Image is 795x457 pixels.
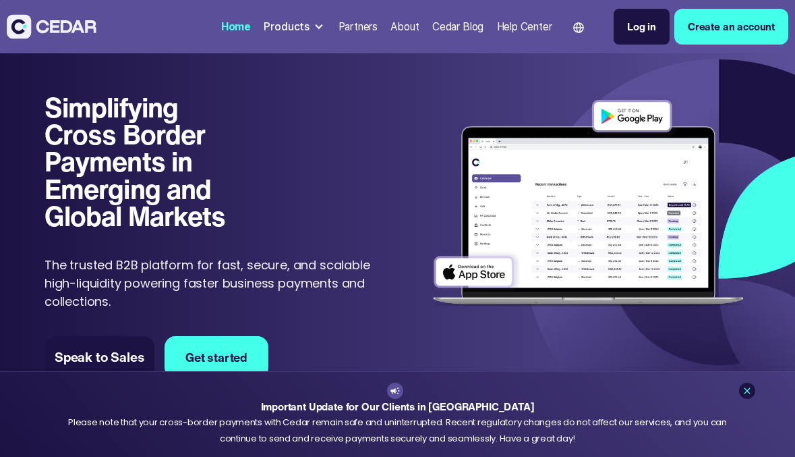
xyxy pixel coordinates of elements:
a: Help Center [492,12,558,41]
div: Products [259,14,330,40]
a: About [386,12,425,41]
div: Products [264,19,310,34]
a: Home [216,12,256,41]
a: Cedar Blog [427,12,489,41]
a: Log in [614,9,670,45]
div: About [390,19,419,34]
p: The trusted B2B platform for fast, secure, and scalable high-liquidity powering faster business p... [45,256,374,311]
a: Speak to Sales [45,336,154,378]
div: Help Center [497,19,552,34]
a: Get started [165,336,268,378]
img: world icon [573,22,584,33]
h1: Simplifying Cross Border Payments in Emerging and Global Markets [45,94,242,230]
a: Create an account [674,9,788,45]
a: Partners [333,12,383,41]
img: Dashboard of transactions [426,94,750,315]
div: Cedar Blog [432,19,483,34]
div: Home [221,19,251,34]
div: Log in [627,19,656,34]
div: Partners [338,19,378,34]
